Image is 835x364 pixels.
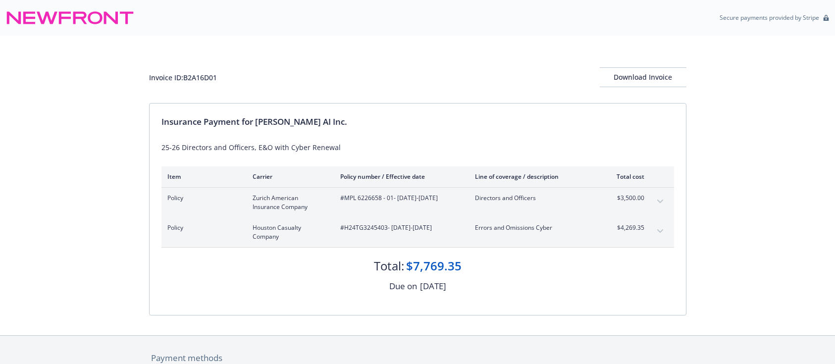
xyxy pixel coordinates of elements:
div: 25-26 Directors and Officers, E&O with Cyber Renewal [161,142,674,153]
span: Zurich American Insurance Company [253,194,324,211]
button: expand content [652,223,668,239]
span: $3,500.00 [607,194,644,203]
div: Total cost [607,172,644,181]
button: expand content [652,194,668,209]
div: Item [167,172,237,181]
span: Policy [167,223,237,232]
div: Download Invoice [600,68,686,87]
span: Errors and Omissions Cyber [475,223,591,232]
span: $4,269.35 [607,223,644,232]
div: Line of coverage / description [475,172,591,181]
button: Download Invoice [600,67,686,87]
div: $7,769.35 [406,258,462,274]
p: Secure payments provided by Stripe [720,13,819,22]
div: PolicyHouston Casualty Company#H24TG3245403- [DATE]-[DATE]Errors and Omissions Cyber$4,269.35expa... [161,217,674,247]
div: PolicyZurich American Insurance Company#MPL 6226658 - 01- [DATE]-[DATE]Directors and Officers$3,5... [161,188,674,217]
span: Directors and Officers [475,194,591,203]
span: Houston Casualty Company [253,223,324,241]
div: Total: [374,258,404,274]
div: Insurance Payment for [PERSON_NAME] AI Inc. [161,115,674,128]
div: Invoice ID: B2A16D01 [149,72,217,83]
div: [DATE] [420,280,446,293]
div: Due on [389,280,417,293]
span: #MPL 6226658 - 01 - [DATE]-[DATE] [340,194,459,203]
span: #H24TG3245403 - [DATE]-[DATE] [340,223,459,232]
div: Policy number / Effective date [340,172,459,181]
span: Policy [167,194,237,203]
div: Carrier [253,172,324,181]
